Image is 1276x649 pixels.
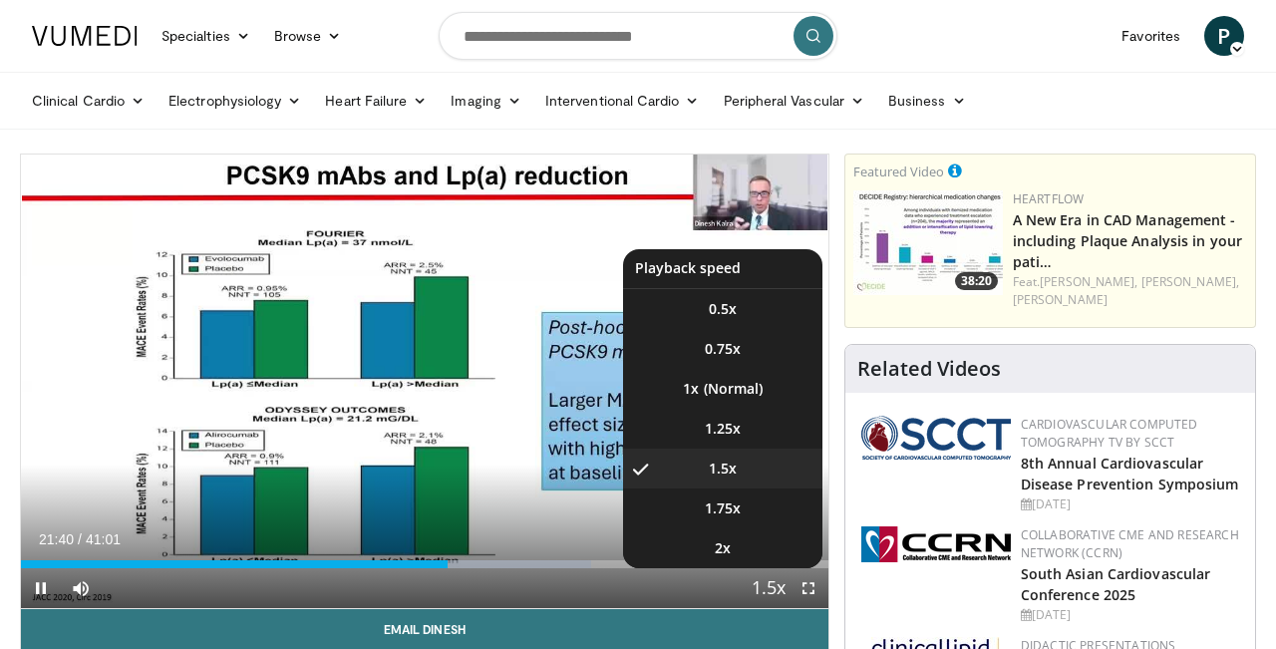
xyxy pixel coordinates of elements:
a: P [1204,16,1244,56]
button: Mute [61,568,101,608]
a: Imaging [439,81,533,121]
a: Collaborative CME and Research Network (CCRN) [1021,526,1239,561]
button: Fullscreen [789,568,828,608]
a: Email Dinesh [21,609,828,649]
span: 1.5x [709,459,737,479]
div: Feat. [1013,273,1247,309]
span: 41:01 [86,531,121,547]
div: Progress Bar [21,560,828,568]
video-js: Video Player [21,155,828,609]
h4: Related Videos [857,357,1001,381]
span: 2x [715,538,731,558]
a: Specialties [150,16,262,56]
a: 38:20 [853,190,1003,295]
a: Browse [262,16,354,56]
a: Clinical Cardio [20,81,157,121]
a: [PERSON_NAME], [1040,273,1137,290]
button: Playback Rate [749,568,789,608]
img: 51a70120-4f25-49cc-93a4-67582377e75f.png.150x105_q85_autocrop_double_scale_upscale_version-0.2.png [861,416,1011,460]
img: 738d0e2d-290f-4d89-8861-908fb8b721dc.150x105_q85_crop-smart_upscale.jpg [853,190,1003,295]
span: 0.5x [709,299,737,319]
span: 1.25x [705,419,741,439]
span: / [78,531,82,547]
a: Favorites [1110,16,1192,56]
span: 1x [683,379,699,399]
a: A New Era in CAD Management - including Plaque Analysis in your pati… [1013,210,1242,271]
span: 0.75x [705,339,741,359]
div: [DATE] [1021,606,1239,624]
a: South Asian Cardiovascular Conference 2025 [1021,564,1211,604]
input: Search topics, interventions [439,12,837,60]
a: [PERSON_NAME], [1141,273,1239,290]
a: Heart Failure [313,81,439,121]
span: 21:40 [39,531,74,547]
a: Cardiovascular Computed Tomography TV by SCCT [1021,416,1198,451]
a: Peripheral Vascular [712,81,876,121]
img: a04ee3ba-8487-4636-b0fb-5e8d268f3737.png.150x105_q85_autocrop_double_scale_upscale_version-0.2.png [861,526,1011,562]
a: Interventional Cardio [533,81,712,121]
span: 1.75x [705,498,741,518]
img: VuMedi Logo [32,26,138,46]
button: Pause [21,568,61,608]
a: Electrophysiology [157,81,313,121]
a: Business [876,81,978,121]
small: Featured Video [853,162,944,180]
a: Heartflow [1013,190,1085,207]
span: 38:20 [955,272,998,290]
a: 8th Annual Cardiovascular Disease Prevention Symposium [1021,454,1239,493]
a: [PERSON_NAME] [1013,291,1108,308]
div: [DATE] [1021,495,1239,513]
